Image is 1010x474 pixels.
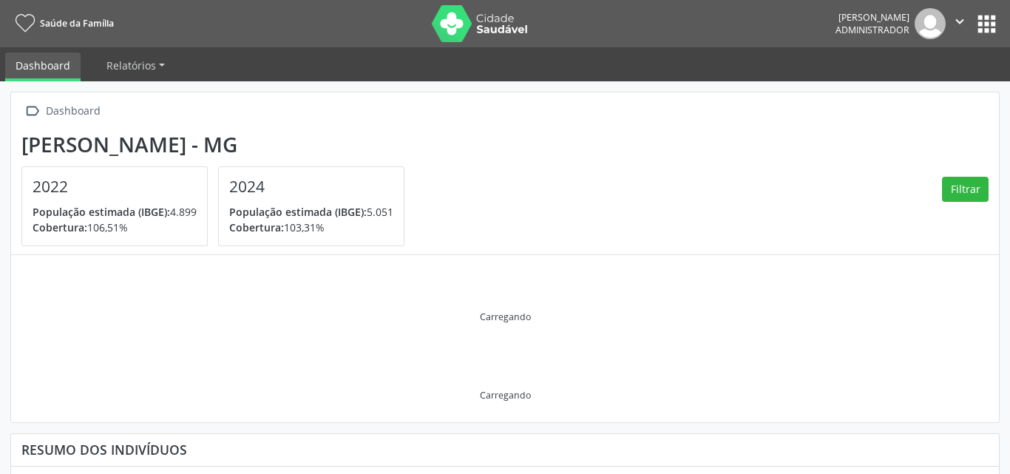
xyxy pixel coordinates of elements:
[915,8,946,39] img: img
[96,53,175,78] a: Relatórios
[836,11,909,24] div: [PERSON_NAME]
[21,101,103,122] a:  Dashboard
[40,17,114,30] span: Saúde da Família
[974,11,1000,37] button: apps
[229,205,367,219] span: População estimada (IBGE):
[229,220,284,234] span: Cobertura:
[21,101,43,122] i: 
[952,13,968,30] i: 
[10,11,114,35] a: Saúde da Família
[5,53,81,81] a: Dashboard
[21,132,415,157] div: [PERSON_NAME] - MG
[480,389,531,402] div: Carregando
[33,220,87,234] span: Cobertura:
[480,311,531,323] div: Carregando
[229,204,393,220] p: 5.051
[942,177,989,202] button: Filtrar
[33,177,197,196] h4: 2022
[229,220,393,235] p: 103,31%
[21,441,989,458] div: Resumo dos indivíduos
[946,8,974,39] button: 
[836,24,909,36] span: Administrador
[229,177,393,196] h4: 2024
[33,220,197,235] p: 106,51%
[33,205,170,219] span: População estimada (IBGE):
[43,101,103,122] div: Dashboard
[33,204,197,220] p: 4.899
[106,58,156,72] span: Relatórios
